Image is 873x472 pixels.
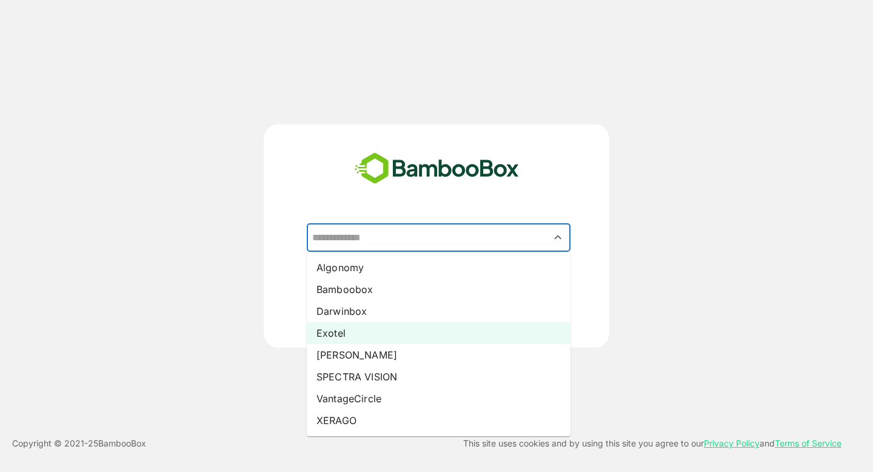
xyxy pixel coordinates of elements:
li: [PERSON_NAME] [307,344,570,366]
p: This site uses cookies and by using this site you agree to our and [463,436,841,451]
li: XERAGO [307,410,570,431]
li: Bamboobox [307,278,570,300]
li: SPECTRA VISION [307,366,570,388]
li: Algonomy [307,257,570,278]
li: Darwinbox [307,300,570,322]
p: Copyright © 2021- 25 BambooBox [12,436,146,451]
a: Privacy Policy [704,438,760,448]
button: Close [550,229,566,246]
a: Terms of Service [775,438,841,448]
li: Exotel [307,322,570,344]
li: VantageCircle [307,388,570,410]
img: bamboobox [348,149,526,189]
